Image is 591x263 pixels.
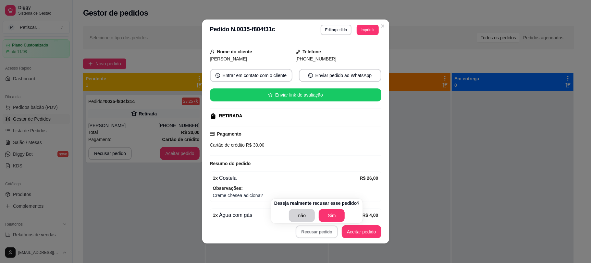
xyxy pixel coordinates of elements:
[299,69,381,82] button: whats-appEnviar pedido ao WhatsApp
[268,93,273,97] span: star
[213,213,218,218] strong: 1 x
[210,142,245,148] span: Cartão de crédito
[274,200,360,206] p: Deseja realmente recusar esse pedido?
[342,225,381,238] button: Aceitar pedido
[210,88,381,101] button: starEnviar link de avaliação
[213,186,243,191] strong: Observações:
[296,226,338,238] button: Recusar pedido
[210,161,251,166] strong: Resumo do pedido
[213,192,378,199] span: Creme chesea adiciona?
[213,211,363,219] div: Água com gás
[289,209,315,222] button: não
[213,174,360,182] div: Costela
[296,56,337,61] span: [PHONE_NUMBER]
[210,69,292,82] button: whats-appEntrar em contato com o cliente
[357,25,378,35] button: Imprimir
[213,176,218,181] strong: 1 x
[210,132,215,136] span: credit-card
[377,21,388,31] button: Close
[215,73,220,78] span: whats-app
[303,49,321,54] strong: Telefone
[210,25,275,35] h3: Pedido N. 0035-f804f31c
[296,49,300,54] span: phone
[321,25,351,35] button: Editarpedido
[360,176,378,181] strong: R$ 26,00
[210,49,215,54] span: user
[217,49,252,54] strong: Nome do cliente
[210,56,247,61] span: [PERSON_NAME]
[217,131,241,137] strong: Pagamento
[219,112,242,119] div: RETIRADA
[245,142,265,148] span: R$ 30,00
[308,73,313,78] span: whats-app
[319,209,345,222] button: Sim
[362,213,378,218] strong: R$ 4,00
